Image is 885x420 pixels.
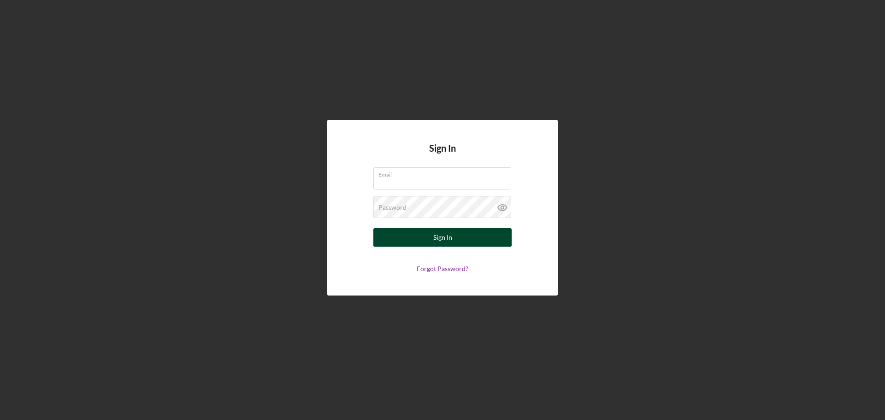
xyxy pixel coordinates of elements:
[373,228,512,247] button: Sign In
[378,168,511,178] label: Email
[417,265,468,272] a: Forgot Password?
[433,228,452,247] div: Sign In
[378,204,407,211] label: Password
[429,143,456,167] h4: Sign In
